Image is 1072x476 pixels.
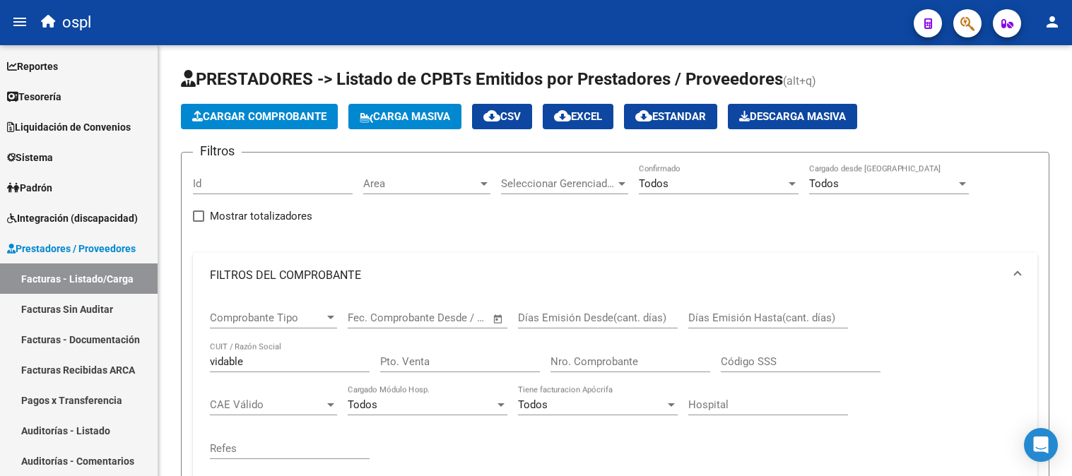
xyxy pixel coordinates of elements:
span: Area [363,177,478,190]
span: ospl [62,7,91,38]
span: Todos [639,177,668,190]
mat-icon: cloud_download [483,107,500,124]
input: End date [406,311,475,324]
span: Liquidación de Convenios [7,119,131,135]
mat-panel-title: FILTROS DEL COMPROBANTE [210,268,1003,283]
button: Descarga Masiva [728,104,857,129]
span: Seleccionar Gerenciador [501,177,615,190]
button: CSV [472,104,532,129]
button: EXCEL [543,104,613,129]
button: Estandar [624,104,717,129]
mat-icon: cloud_download [554,107,571,124]
span: PRESTADORES -> Listado de CPBTs Emitidos por Prestadores / Proveedores [181,69,783,89]
mat-icon: person [1044,13,1061,30]
span: Sistema [7,150,53,165]
app-download-masive: Descarga masiva de comprobantes (adjuntos) [728,104,857,129]
span: EXCEL [554,110,602,123]
span: Descarga Masiva [739,110,846,123]
span: Todos [518,398,548,411]
span: Mostrar totalizadores [210,208,312,225]
mat-expansion-panel-header: FILTROS DEL COMPROBANTE [193,253,1037,298]
span: Cargar Comprobante [192,110,326,123]
button: Cargar Comprobante [181,104,338,129]
h3: Filtros [193,141,242,161]
span: Prestadores / Proveedores [7,241,136,256]
span: Todos [809,177,839,190]
span: Reportes [7,59,58,74]
span: Carga Masiva [360,110,450,123]
input: Start date [348,311,394,324]
span: Estandar [635,110,706,123]
mat-icon: menu [11,13,28,30]
span: Todos [348,398,377,411]
mat-icon: cloud_download [635,107,652,124]
span: Tesorería [7,89,61,105]
button: Open calendar [490,311,507,327]
span: (alt+q) [783,74,816,88]
span: Comprobante Tipo [210,311,324,324]
div: Open Intercom Messenger [1024,428,1058,462]
span: CAE Válido [210,398,324,411]
span: CSV [483,110,521,123]
span: Integración (discapacidad) [7,210,138,226]
span: Padrón [7,180,52,196]
button: Carga Masiva [348,104,461,129]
